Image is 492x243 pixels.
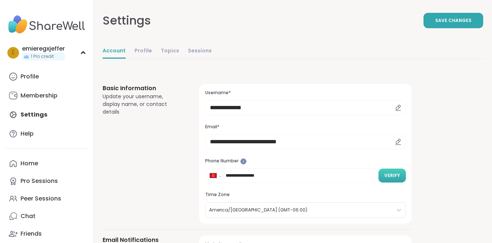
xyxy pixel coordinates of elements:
[21,92,58,100] div: Membership
[21,230,42,238] div: Friends
[384,172,400,179] span: Verify
[435,17,471,24] span: Save Changes
[6,68,88,85] a: Profile
[6,125,88,143] a: Help
[21,73,39,81] div: Profile
[6,207,88,225] a: Chat
[103,44,126,59] a: Account
[21,212,36,220] div: Chat
[205,124,406,130] h3: Email*
[205,158,406,164] h3: Phone Number
[423,13,483,28] button: Save Changes
[205,90,406,96] h3: Username*
[6,190,88,207] a: Peer Sessions
[6,172,88,190] a: Pro Sessions
[161,44,179,59] a: Topics
[21,195,61,203] div: Peer Sessions
[21,159,38,167] div: Home
[103,93,182,116] div: Update your username, display name, or contact details
[31,54,54,60] span: 1 Pro credit
[21,130,34,138] div: Help
[188,44,212,59] a: Sessions
[21,177,58,185] div: Pro Sessions
[134,44,152,59] a: Profile
[6,87,88,104] a: Membership
[103,12,151,29] div: Settings
[205,192,406,198] h3: Time Zone
[6,225,88,243] a: Friends
[378,169,406,183] button: Verify
[6,12,88,37] img: ShareWell Nav Logo
[103,84,182,93] h3: Basic Information
[22,45,65,53] div: emieregxjeffer
[12,48,15,58] span: e
[240,158,247,165] iframe: Spotlight
[6,155,88,172] a: Home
